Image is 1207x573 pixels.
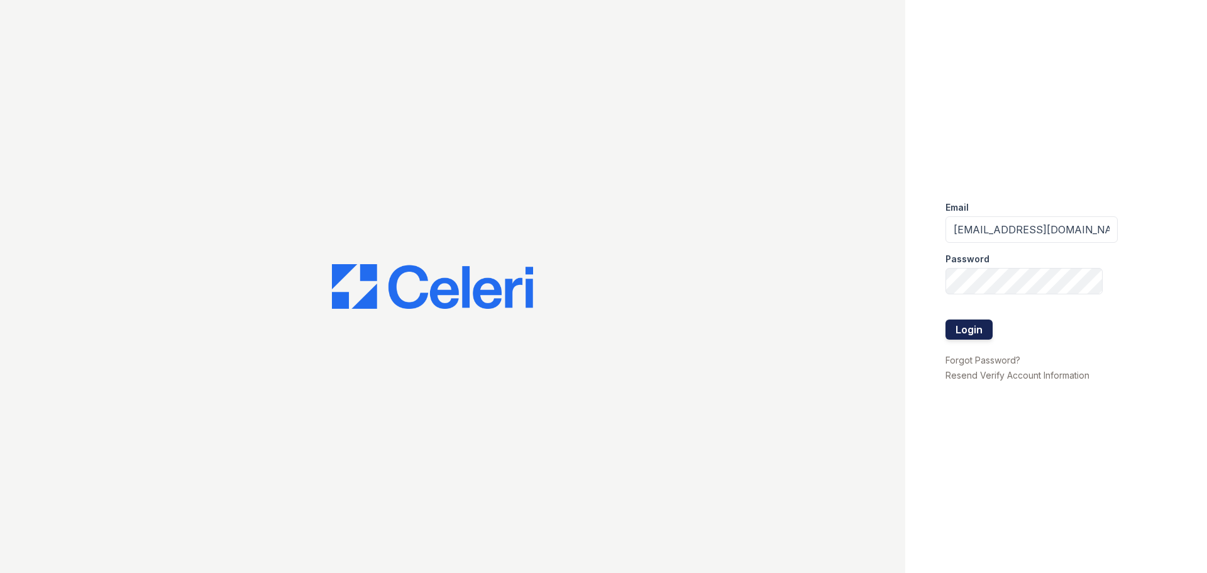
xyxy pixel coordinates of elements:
[945,253,989,265] label: Password
[332,264,533,309] img: CE_Logo_Blue-a8612792a0a2168367f1c8372b55b34899dd931a85d93a1a3d3e32e68fde9ad4.png
[945,370,1089,381] a: Resend Verify Account Information
[945,201,969,214] label: Email
[945,320,993,340] button: Login
[945,355,1020,365] a: Forgot Password?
